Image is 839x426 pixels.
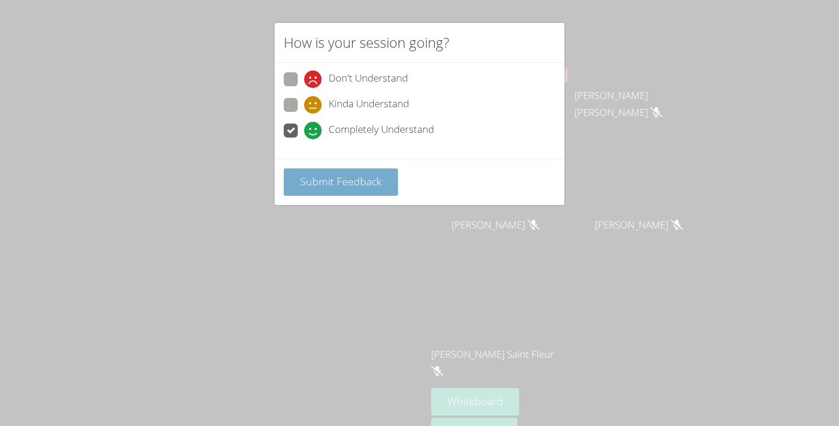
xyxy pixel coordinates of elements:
[329,71,408,88] span: Don't Understand
[329,122,434,139] span: Completely Understand
[284,32,449,53] h2: How is your session going?
[329,96,409,114] span: Kinda Understand
[284,168,398,196] button: Submit Feedback
[300,174,382,188] span: Submit Feedback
